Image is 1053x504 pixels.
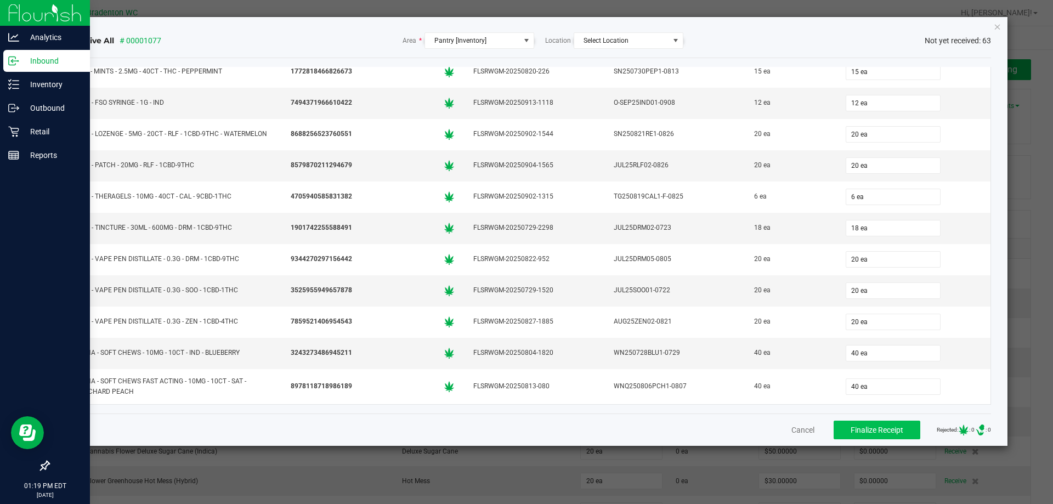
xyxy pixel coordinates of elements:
[791,424,814,435] button: Cancel
[8,55,19,66] inline-svg: Inbound
[846,64,940,80] input: 0 ea
[291,191,352,202] span: 4705940585831382
[851,426,903,434] span: Finalize Receipt
[471,345,598,361] div: FLSRWGM-20250804-1820
[925,35,991,47] span: Not yet received: 63
[846,346,940,361] input: 0 ea
[751,282,829,298] div: 20 ea
[471,64,598,80] div: FLSRWGM-20250820-226
[611,189,738,205] div: TG250819CAL1-F-0825
[471,378,598,394] div: FLSRWGM-20250813-080
[751,64,829,80] div: 15 ea
[5,491,85,499] p: [DATE]
[846,127,940,142] input: 0 ea
[846,379,940,394] input: 0 ea
[994,20,1001,33] button: Close
[471,314,598,330] div: FLSRWGM-20250827-1885
[751,157,829,173] div: 20 ea
[611,64,738,80] div: SN250730PEP1-0813
[846,95,940,111] input: 0 ea
[958,424,969,435] span: Number of Cannabis barcodes either fully or partially rejected
[77,157,275,173] div: SW - PATCH - 20MG - RLF - 1CBD-9THC
[11,416,44,449] iframe: Resource center
[471,189,598,205] div: FLSRWGM-20250902-1315
[77,126,275,142] div: SW - LOZENGE - 5MG - 20CT - RLF - 1CBD-9THC - WATERMELON
[611,314,738,330] div: AUG25ZEN02-0821
[751,126,829,142] div: 20 ea
[846,220,940,236] input: 0 ea
[291,381,352,392] span: 8978118718986189
[19,54,85,67] p: Inbound
[19,149,85,162] p: Reports
[751,95,829,111] div: 12 ea
[751,314,829,330] div: 20 ea
[19,31,85,44] p: Analytics
[291,129,352,139] span: 8688256523760551
[77,251,275,267] div: SW - VAPE PEN DISTILLATE - 0.3G - DRM - 1CBD-9THC
[77,220,275,236] div: SW - TINCTURE - 30ML - 600MG - DRM - 1CBD-9THC
[8,103,19,114] inline-svg: Outbound
[8,32,19,43] inline-svg: Analytics
[77,373,275,400] div: WNA - SOFT CHEWS FAST ACTING - 10MG - 10CT - SAT - ORCHARD PEACH
[611,345,738,361] div: WN250728BLU1-0729
[471,126,598,142] div: FLSRWGM-20250902-1544
[846,252,940,267] input: 0 ea
[77,64,275,80] div: HT - MINTS - 2.5MG - 40CT - THC - PEPPERMINT
[751,251,829,267] div: 20 ea
[611,157,738,173] div: JUL25RLF02-0826
[434,37,486,44] span: Pantry [Inventory]
[77,95,275,111] div: SW - FSO SYRINGE - 1G - IND
[120,35,161,47] span: # 00001077
[77,314,275,330] div: SW - VAPE PEN DISTILLATE - 0.3G - ZEN - 1CBD-4THC
[937,424,991,435] span: Rejected: : 0 : 0
[403,36,422,46] span: Area
[8,126,19,137] inline-svg: Retail
[291,160,352,171] span: 8579870211294679
[19,101,85,115] p: Outbound
[471,282,598,298] div: FLSRWGM-20250729-1520
[471,95,598,111] div: FLSRWGM-20250913-1118
[846,158,940,173] input: 0 ea
[846,283,940,298] input: 0 ea
[77,189,275,205] div: SW - THERAGELS - 10MG - 40CT - CAL - 9CBD-1THC
[751,345,829,361] div: 40 ea
[291,98,352,108] span: 7494371966610422
[8,79,19,90] inline-svg: Inventory
[77,345,275,361] div: WNA - SOFT CHEWS - 10MG - 10CT - IND - BLUEBERRY
[584,37,629,44] span: Select Location
[846,314,940,330] input: 0 ea
[19,125,85,138] p: Retail
[471,157,598,173] div: FLSRWGM-20250904-1565
[751,378,829,394] div: 40 ea
[834,421,920,439] button: Finalize Receipt
[5,481,85,491] p: 01:19 PM EDT
[471,220,598,236] div: FLSRWGM-20250729-2298
[611,282,738,298] div: JUL25SOO01-0722
[846,189,940,205] input: 0 ea
[291,316,352,327] span: 7859521406954543
[751,189,829,205] div: 6 ea
[611,126,738,142] div: SN250821RE1-0826
[471,251,598,267] div: FLSRWGM-20250822-952
[77,282,275,298] div: SW - VAPE PEN DISTILLATE - 0.3G - SOO - 1CBD-1THC
[611,95,738,111] div: O-SEP25IND01-0908
[611,220,738,236] div: JUL25DRM02-0723
[545,36,571,46] span: Location
[611,378,738,394] div: WNQ250806PCH1-0807
[751,220,829,236] div: 18 ea
[291,348,352,358] span: 3243273486945211
[19,78,85,91] p: Inventory
[975,424,986,435] span: Number of Delivery Device barcodes either fully or partially rejected
[291,285,352,296] span: 3525955949657878
[574,32,683,49] span: NO DATA FOUND
[70,35,114,46] span: Receive All
[8,150,19,161] inline-svg: Reports
[611,251,738,267] div: JUL25DRM05-0805
[291,254,352,264] span: 9344270297156442
[291,223,352,233] span: 1901742255588491
[291,66,352,77] span: 1772818466826673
